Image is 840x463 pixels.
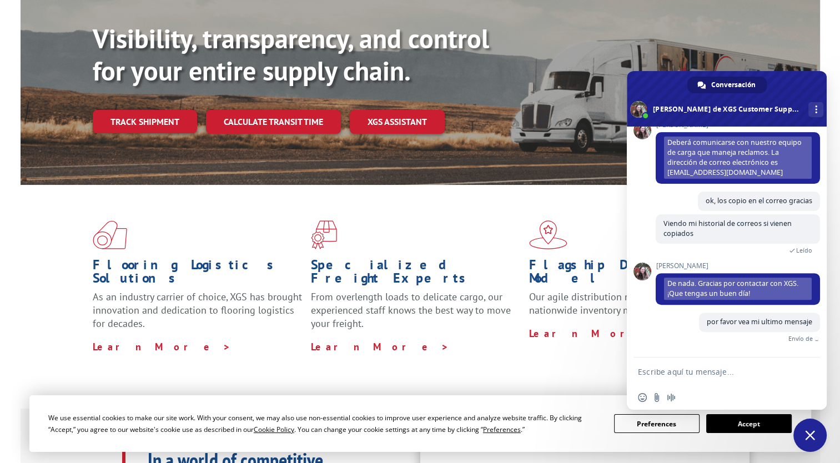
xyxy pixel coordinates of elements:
img: xgs-icon-focused-on-flooring-red [311,220,337,249]
span: De nada. Gracias por contactar con XGS. ¡Que tengas un buen día! [664,278,812,300]
button: Accept [706,414,792,433]
div: We use essential cookies to make our site work. With your consent, we may also use non-essential ... [48,412,601,435]
b: Visibility, transparency, and control for your entire supply chain. [93,21,489,88]
span: Leído [796,246,812,254]
h1: Flagship Distribution Model [529,258,739,290]
h1: Flooring Logistics Solutions [93,258,303,290]
img: xgs-icon-flagship-distribution-model-red [529,220,567,249]
div: Cerrar el chat [793,419,827,452]
span: Cookie Policy [254,425,294,434]
a: Track shipment [93,110,197,133]
img: xgs-icon-total-supply-chain-intelligence-red [93,220,127,249]
span: Our agile distribution network gives you nationwide inventory management on demand. [529,290,733,316]
a: Calculate transit time [206,110,341,134]
span: Enviar un archivo [652,393,661,402]
span: [PERSON_NAME] [656,262,820,270]
a: Learn More > [529,327,667,340]
span: Envío de [788,335,813,343]
span: Preferences [483,425,521,434]
div: Conversación [687,77,767,93]
textarea: Escribe aquí tu mensaje... [638,367,791,377]
span: As an industry carrier of choice, XGS has brought innovation and dedication to flooring logistics... [93,290,302,330]
span: Conversación [711,77,756,93]
span: Deberá comunicarse con nuestro equipo de carga que maneja reclamos. La dirección de correo electr... [664,137,812,179]
span: ok, los copio en el correo gracias [706,196,812,205]
a: XGS ASSISTANT [350,110,445,134]
a: Learn More > [93,340,231,353]
h1: Specialized Freight Experts [311,258,521,290]
button: Preferences [614,414,700,433]
div: Más canales [808,102,823,117]
span: Viendo mi historial de correos si vienen copiados [663,219,792,238]
p: From overlength loads to delicate cargo, our experienced staff knows the best way to move your fr... [311,290,521,340]
a: Learn More > [311,340,449,353]
span: Insertar un emoji [638,393,647,402]
span: por favor vea mi ultimo mensaje [707,317,812,326]
div: Cookie Consent Prompt [29,395,811,452]
span: Grabar mensaje de audio [667,393,676,402]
